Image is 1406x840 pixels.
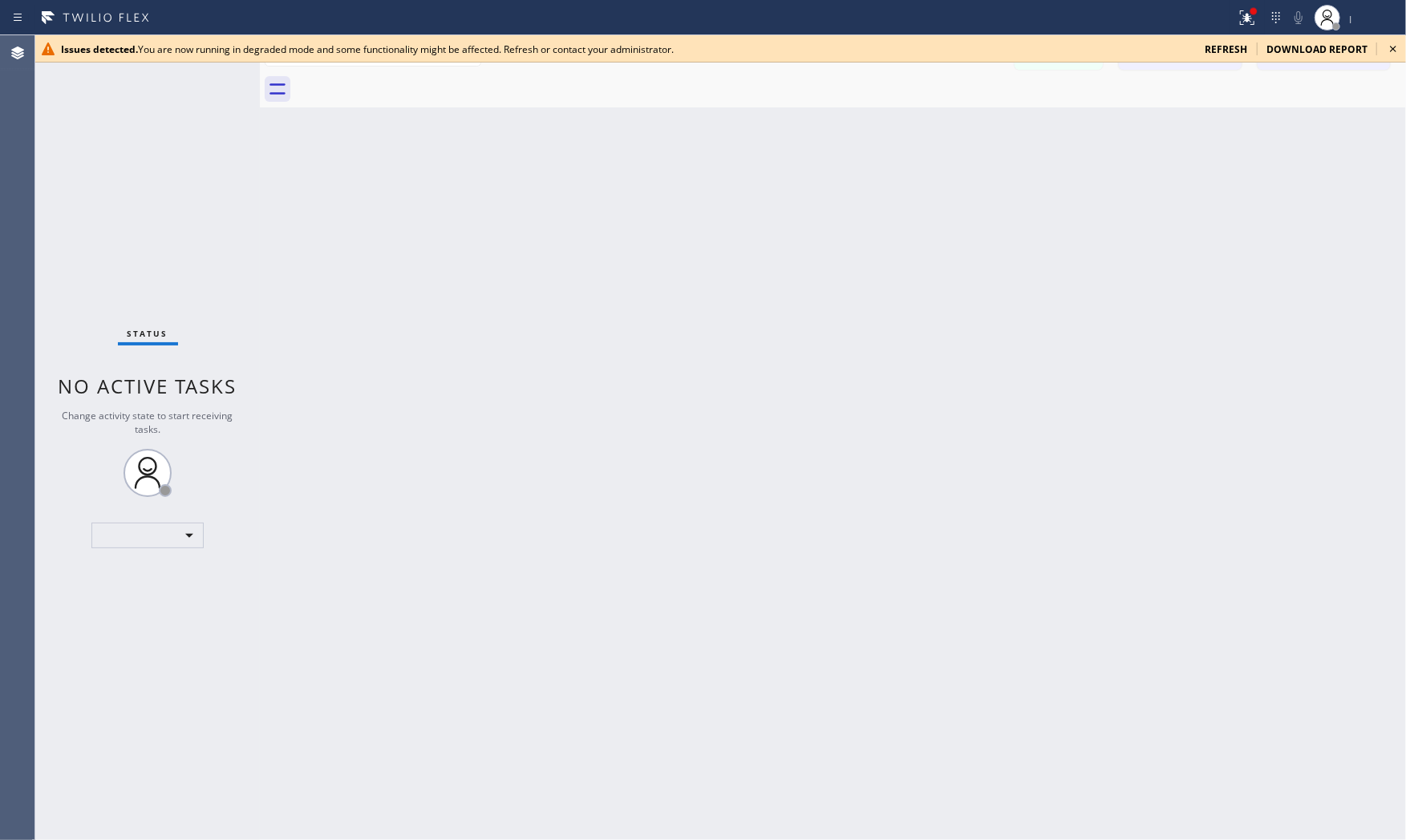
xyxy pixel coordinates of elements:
button: Mute [1287,6,1310,29]
div: You are now running in degraded mode and some functionality might be affected. Refresh or contact... [61,42,1192,56]
span: No active tasks [59,373,237,399]
span: refresh [1205,42,1247,56]
span: Change activity state to start receiving tasks. [63,409,233,436]
b: Issues detected. [61,42,138,56]
div: ​ [91,523,204,548]
span: | [1348,13,1353,24]
span: Status [128,328,168,339]
span: download report [1266,42,1368,56]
